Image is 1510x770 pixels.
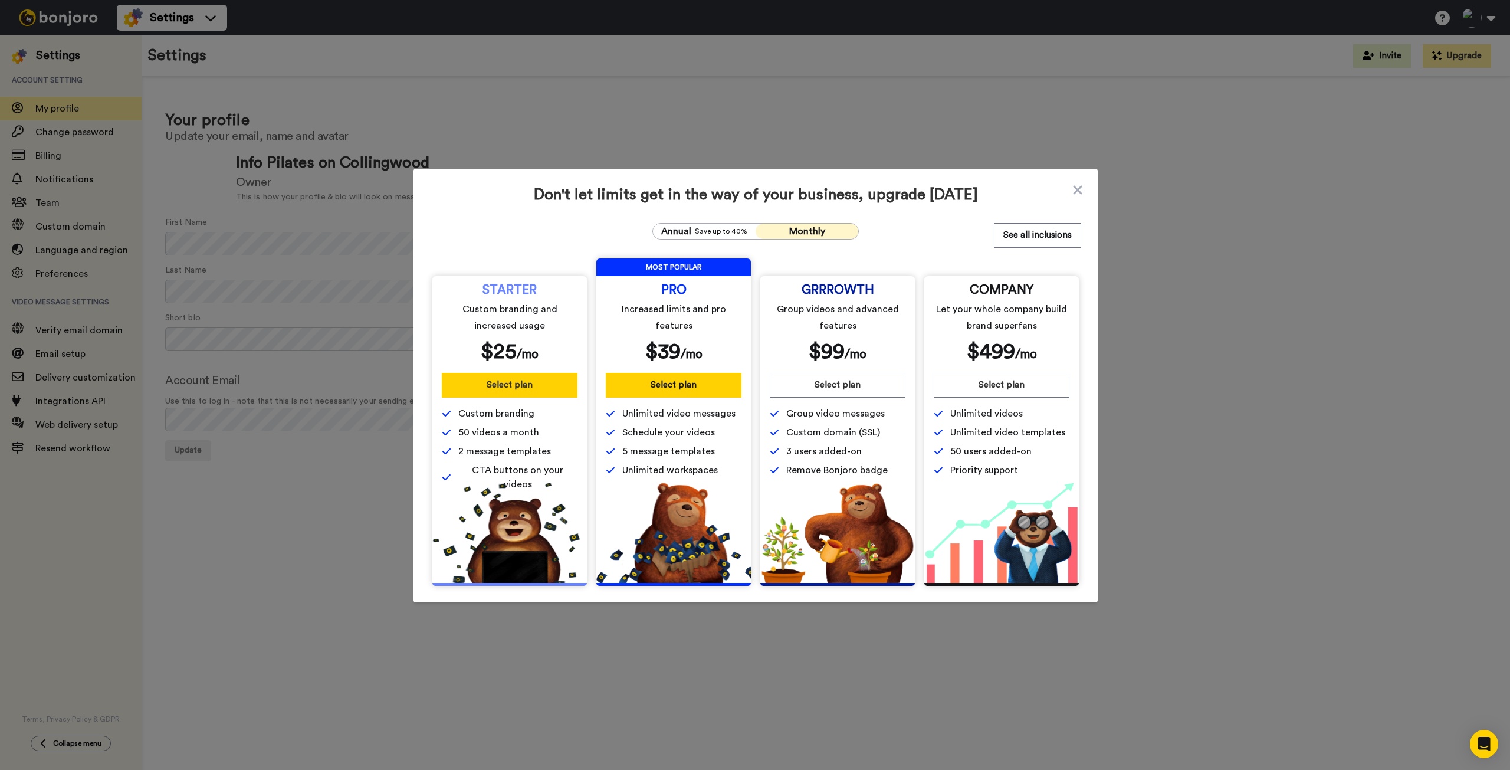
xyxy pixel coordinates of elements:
[653,224,756,239] button: AnnualSave up to 40%
[1470,730,1498,758] div: Open Intercom Messenger
[596,483,751,583] img: b5b10b7112978f982230d1107d8aada4.png
[442,373,577,398] button: Select plan
[458,425,539,440] span: 50 videos a month
[845,348,866,361] span: /mo
[760,483,915,583] img: edd2fd70e3428fe950fd299a7ba1283f.png
[756,224,858,239] button: Monthly
[950,444,1032,458] span: 50 users added-on
[786,425,880,440] span: Custom domain (SSL)
[786,463,888,477] span: Remove Bonjoro badge
[802,286,874,295] span: GRRROWTH
[681,348,703,361] span: /mo
[596,258,751,276] span: MOST POPULAR
[936,301,1068,334] span: Let your whole company build brand superfans
[994,223,1081,248] button: See all inclusions
[481,341,517,362] span: $ 25
[458,444,551,458] span: 2 message templates
[809,341,845,362] span: $ 99
[622,463,718,477] span: Unlimited workspaces
[772,301,904,334] span: Group videos and advanced features
[789,227,825,236] span: Monthly
[458,463,577,492] span: CTA buttons on your videos
[622,444,715,458] span: 5 message templates
[517,348,539,361] span: /mo
[608,301,740,334] span: Increased limits and pro features
[661,286,687,295] span: PRO
[661,224,691,238] span: Annual
[645,341,681,362] span: $ 39
[458,407,534,421] span: Custom branding
[1015,348,1037,361] span: /mo
[482,286,537,295] span: STARTER
[695,227,747,236] span: Save up to 40%
[786,407,885,421] span: Group video messages
[432,483,587,583] img: 5112517b2a94bd7fef09f8ca13467cef.png
[444,301,576,334] span: Custom branding and increased usage
[970,286,1033,295] span: COMPANY
[622,407,736,421] span: Unlimited video messages
[967,341,1015,362] span: $ 499
[622,425,715,440] span: Schedule your videos
[786,444,862,458] span: 3 users added-on
[950,463,1018,477] span: Priority support
[770,373,905,398] button: Select plan
[430,185,1081,204] span: Don't let limits get in the way of your business, upgrade [DATE]
[924,483,1079,583] img: baac238c4e1197dfdb093d3ea7416ec4.png
[950,407,1023,421] span: Unlimited videos
[934,373,1069,398] button: Select plan
[950,425,1065,440] span: Unlimited video templates
[606,373,741,398] button: Select plan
